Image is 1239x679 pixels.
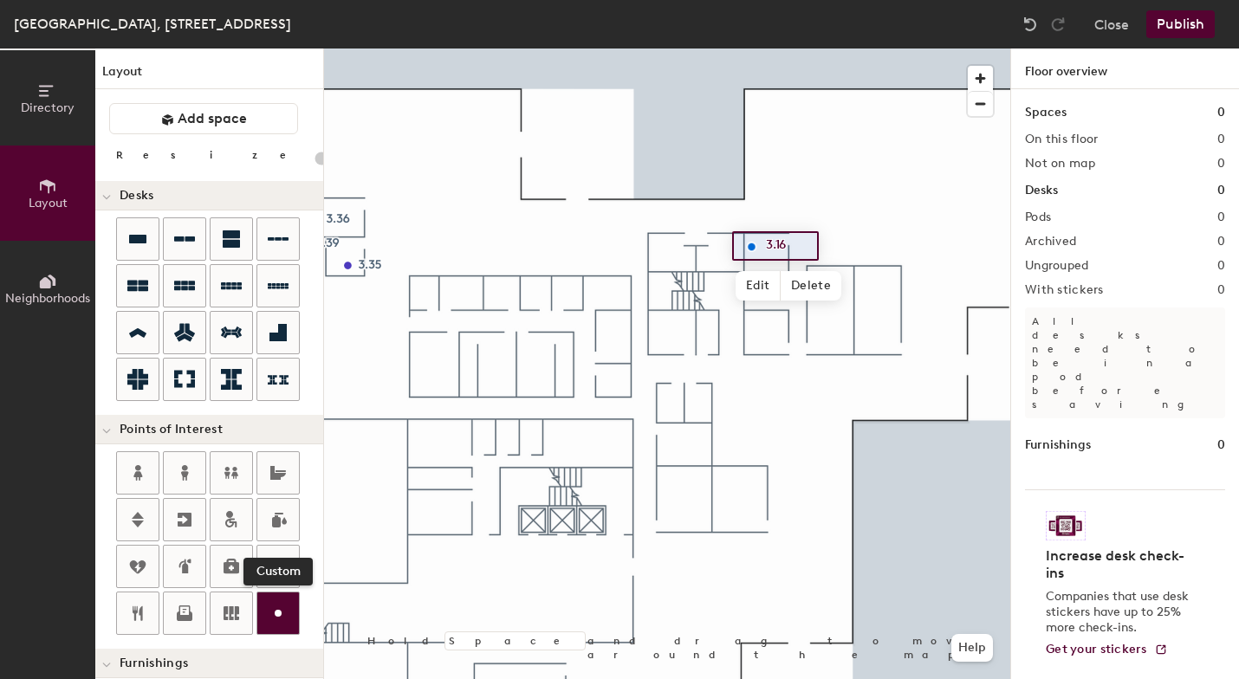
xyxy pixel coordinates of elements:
span: Neighborhoods [5,291,90,306]
button: Custom [256,592,300,635]
div: [GEOGRAPHIC_DATA], [STREET_ADDRESS] [14,13,291,35]
button: Publish [1146,10,1215,38]
img: Sticker logo [1046,511,1086,540]
a: Get your stickers [1046,643,1168,657]
h2: On this floor [1025,133,1099,146]
h1: Floor overview [1011,48,1239,89]
h2: 0 [1217,210,1225,224]
span: Delete [781,271,841,301]
h1: Desks [1025,181,1058,200]
h2: With stickers [1025,283,1104,297]
span: Directory [21,100,75,115]
span: Furnishings [120,656,188,670]
img: Redo [1049,16,1067,33]
h2: 0 [1217,259,1225,273]
h4: Increase desk check-ins [1046,547,1194,582]
h1: Furnishings [1025,436,1091,455]
span: Get your stickers [1046,642,1147,656]
h1: 0 [1217,436,1225,455]
button: Add space [109,103,298,134]
span: Edit [736,271,781,301]
h1: 0 [1217,103,1225,122]
h2: 0 [1217,133,1225,146]
h2: Archived [1025,235,1076,249]
p: Companies that use desk stickers have up to 25% more check-ins. [1046,589,1194,636]
h1: 0 [1217,181,1225,200]
h2: Pods [1025,210,1051,224]
h2: 0 [1217,157,1225,171]
div: Resize [116,148,308,162]
h2: Ungrouped [1025,259,1089,273]
button: Close [1094,10,1129,38]
span: Desks [120,189,153,203]
h1: Spaces [1025,103,1067,122]
h2: 0 [1217,283,1225,297]
img: Undo [1022,16,1039,33]
span: Add space [178,110,247,127]
h2: 0 [1217,235,1225,249]
span: Points of Interest [120,423,223,436]
h2: Not on map [1025,157,1095,171]
button: Help [951,634,993,662]
span: Layout [29,196,68,210]
p: All desks need to be in a pod before saving [1025,307,1225,418]
h1: Layout [95,62,323,89]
